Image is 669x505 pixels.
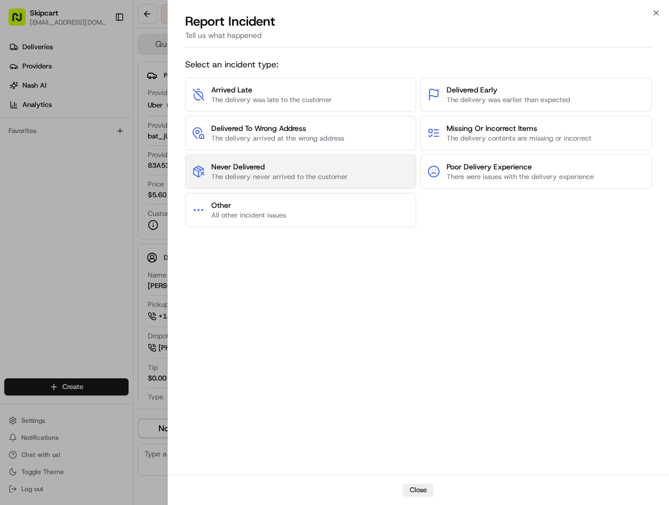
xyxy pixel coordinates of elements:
span: The delivery was late to the customer [211,95,332,105]
span: Other [211,200,286,211]
div: We're available if you need us! [36,113,135,121]
button: Missing Or Incorrect ItemsThe delivery contents are missing or incorrect [420,116,652,150]
p: Welcome 👋 [11,43,194,60]
button: Arrived LateThe delivery was late to the customer [185,77,417,112]
div: Tell us what happened [185,30,652,48]
span: Poor Delivery Experience [447,161,594,172]
button: Delivered EarlyThe delivery was earlier than expected [420,77,652,112]
a: Powered byPylon [75,181,129,189]
span: Never Delivered [211,161,348,172]
span: There were issues with the delivery experience [447,172,594,182]
img: 1736555255976-a54dd68f-1ca7-489b-9aae-adbdc363a1c4 [11,102,30,121]
div: 📗 [11,156,19,165]
div: 💻 [90,156,99,165]
span: Arrived Late [211,84,332,95]
a: 📗Knowledge Base [6,151,86,170]
input: Clear [28,69,176,80]
button: Start new chat [181,105,194,118]
img: Nash [11,11,32,32]
span: The delivery never arrived to the customer [211,172,348,182]
span: Delivered Early [447,84,570,95]
span: The delivery was earlier than expected [447,95,570,105]
button: Poor Delivery ExperienceThere were issues with the delivery experience [420,154,652,189]
span: Select an incident type: [185,58,652,71]
span: Knowledge Base [21,155,82,166]
span: Delivered To Wrong Address [211,123,344,134]
button: Delivered To Wrong AddressThe delivery arrived at the wrong address [185,116,417,150]
span: The delivery arrived at the wrong address [211,134,344,143]
button: OtherAll other incident issues [185,193,417,227]
span: All other incident issues [211,211,286,220]
span: API Documentation [101,155,171,166]
button: Never DeliveredThe delivery never arrived to the customer [185,154,417,189]
a: 💻API Documentation [86,151,176,170]
span: Missing Or Incorrect Items [447,123,592,134]
span: The delivery contents are missing or incorrect [447,134,592,143]
span: Pylon [106,181,129,189]
p: Report Incident [185,13,275,30]
div: Start new chat [36,102,175,113]
button: Close [403,484,434,496]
